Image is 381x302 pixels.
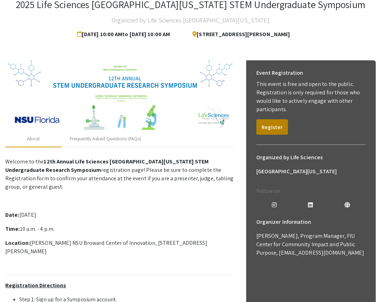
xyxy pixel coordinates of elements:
img: 32153a09-f8cb-4114-bf27-cfb6bc84fc69.png [8,60,232,130]
p: Welcome to the registration page! Please be sure to complete the Registration form to confirm you... [5,157,235,191]
iframe: Chat [5,270,30,297]
h6: Organizer Information [256,215,366,229]
h6: Organized by Life Sciences [GEOGRAPHIC_DATA][US_STATE] [256,150,366,179]
strong: Time: [5,225,20,233]
p: [PERSON_NAME], Program Manager, FIU Center for Community Impact and Public Purpose, [EMAIL_ADDRES... [256,232,366,257]
p: Follow on [256,187,366,195]
h6: Event Registration [256,66,303,80]
p: [PERSON_NAME] NSU Broward Center of Innovation, [STREET_ADDRESS][PERSON_NAME] [5,239,235,256]
p: [DATE] [5,211,235,219]
p: 10 a.m. - 4 p.m. [5,225,235,233]
strong: Date: [5,211,19,219]
p: This event is free and open to the public. Registration is only required for those who would like... [256,80,366,114]
strong: Location: [5,239,30,247]
h4: Organized by Life Sciences [GEOGRAPHIC_DATA][US_STATE] [112,13,269,27]
button: Register [256,119,288,135]
span: [STREET_ADDRESS][PERSON_NAME] [187,27,290,41]
u: Registration Directions [5,282,66,289]
strong: 12th Annual Life Sciences [GEOGRAPHIC_DATA][US_STATE] STEM Undergraduate Research Symposium [5,158,209,174]
div: Frequently Asked Questions (FAQs) [70,135,141,142]
div: About [27,135,40,142]
span: [DATE] 10:00 AM to [DATE] 10:00 AM [77,27,173,41]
